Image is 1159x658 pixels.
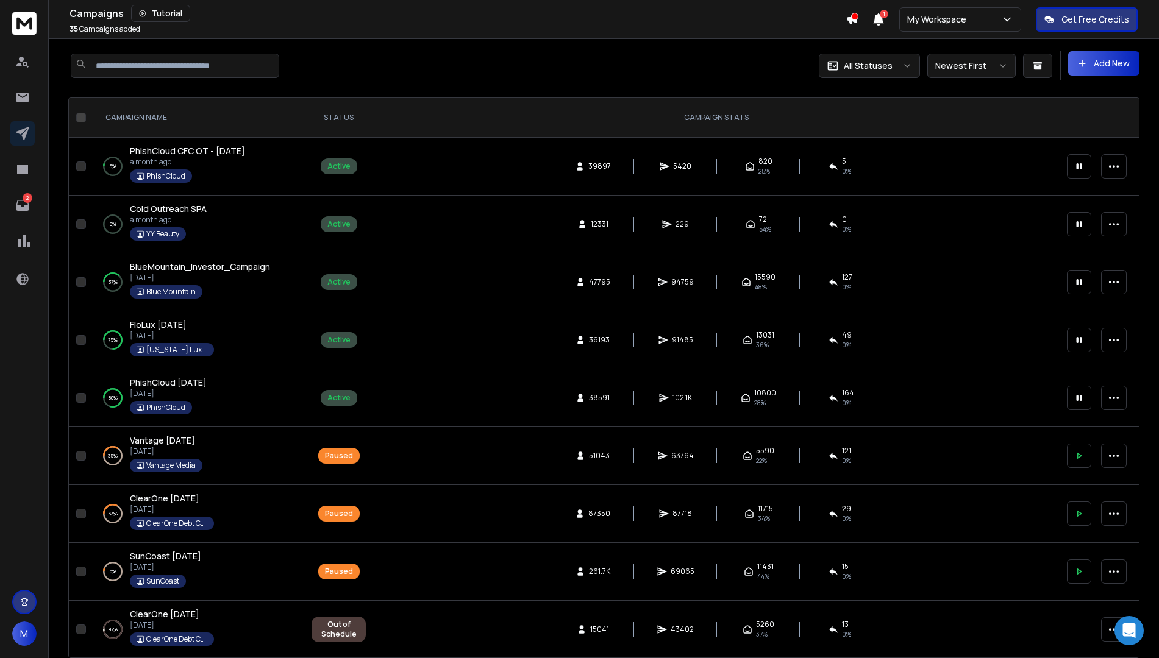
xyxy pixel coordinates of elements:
span: 0 % [842,340,851,350]
span: 36 % [756,340,769,350]
p: 75 % [108,334,118,346]
a: Vantage [DATE] [130,434,195,447]
p: [DATE] [130,389,207,398]
p: PhishCloud [146,403,185,412]
span: 0 % [842,224,851,234]
p: [DATE] [130,273,270,283]
p: 37 % [109,276,118,288]
span: 91485 [672,335,693,345]
a: PhishCloud [DATE] [130,377,207,389]
span: 37 % [756,629,768,639]
span: 72 [759,214,767,224]
span: 15 [842,562,849,571]
p: 0 % [110,218,116,230]
td: 33%ClearOne [DATE][DATE]ClearOne Debt Consolidation [91,485,304,543]
span: ClearOne [DATE] [130,608,199,620]
p: Blue Mountain [146,287,196,297]
span: 38591 [589,393,610,403]
div: Active [327,393,351,403]
a: ClearOne [DATE] [130,492,199,504]
p: 6 % [110,565,116,578]
span: 820 [758,157,772,166]
div: Campaigns [70,5,846,22]
span: 15041 [590,624,609,634]
td: 37%BlueMountain_Investor_Campaign[DATE]Blue Mountain [91,253,304,311]
span: 87718 [672,509,692,518]
span: SunCoast [DATE] [130,550,201,562]
div: Paused [325,451,353,461]
span: 35 [70,24,78,34]
p: 35 % [108,450,118,462]
span: 48 % [755,282,767,292]
span: 0 % [842,398,851,408]
span: 5260 [756,620,774,629]
p: [DATE] [130,331,214,341]
button: Newest First [927,54,1016,78]
span: 87350 [588,509,610,518]
span: 29 [842,504,851,514]
span: 102.1K [672,393,692,403]
span: 5 [842,157,846,166]
span: 0 % [842,514,851,523]
p: 80 % [109,392,118,404]
span: 12331 [591,219,608,229]
td: 75%FloLux [DATE][DATE][US_STATE] Luxury [91,311,304,369]
p: YY Beauty [146,229,179,239]
span: 261.7K [589,567,610,576]
span: 0 % [842,282,851,292]
span: 0 % [842,456,851,465]
span: 44 % [757,571,769,581]
td: 80%PhishCloud [DATE][DATE]PhishCloud [91,369,304,427]
span: 54 % [759,224,771,234]
a: PhishCloud CFC OT - [DATE] [130,145,245,157]
p: All Statuses [844,60,893,72]
div: Active [327,335,351,345]
span: 69065 [671,567,694,576]
span: Vantage [DATE] [130,434,195,446]
div: Open Intercom Messenger [1114,616,1144,645]
button: Add New [1068,51,1139,76]
a: SunCoast [DATE] [130,550,201,562]
span: 0 % [842,166,851,176]
span: 11431 [757,562,774,571]
div: Active [327,219,351,229]
div: Active [327,161,351,171]
p: [DATE] [130,620,214,630]
span: ClearOne [DATE] [130,492,199,504]
span: 1 [880,10,888,18]
button: Tutorial [131,5,190,22]
span: 22 % [756,456,767,465]
span: 51043 [589,451,610,461]
span: 36193 [589,335,610,345]
p: Vantage Media [146,461,196,470]
a: BlueMountain_Investor_Campaign [130,261,270,273]
button: M [12,621,37,646]
a: ClearOne [DATE] [130,608,199,620]
span: 5590 [756,446,774,456]
p: ClearOne Debt Consolidation [146,518,207,528]
a: Cold Outreach SPA [130,203,207,215]
span: 28 % [754,398,766,408]
p: PhishCloud [146,171,185,181]
p: [US_STATE] Luxury [146,345,207,355]
span: 15590 [755,272,776,282]
p: a month ago [130,215,207,225]
th: CAMPAIGN STATS [373,98,1060,138]
p: 5 % [109,160,116,172]
div: Out of Schedule [318,620,359,639]
span: 25 % [758,166,770,176]
td: 5%PhishCloud CFC OT - [DATE]a month agoPhishCloud [91,138,304,196]
span: 10800 [754,388,776,398]
p: Get Free Credits [1061,13,1129,26]
span: 49 [842,330,852,340]
p: [DATE] [130,447,202,456]
p: SunCoast [146,576,179,586]
p: My Workspace [907,13,971,26]
div: Paused [325,567,353,576]
th: CAMPAIGN NAME [91,98,304,138]
a: FloLux [DATE] [130,319,187,331]
span: 0 % [842,571,851,581]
